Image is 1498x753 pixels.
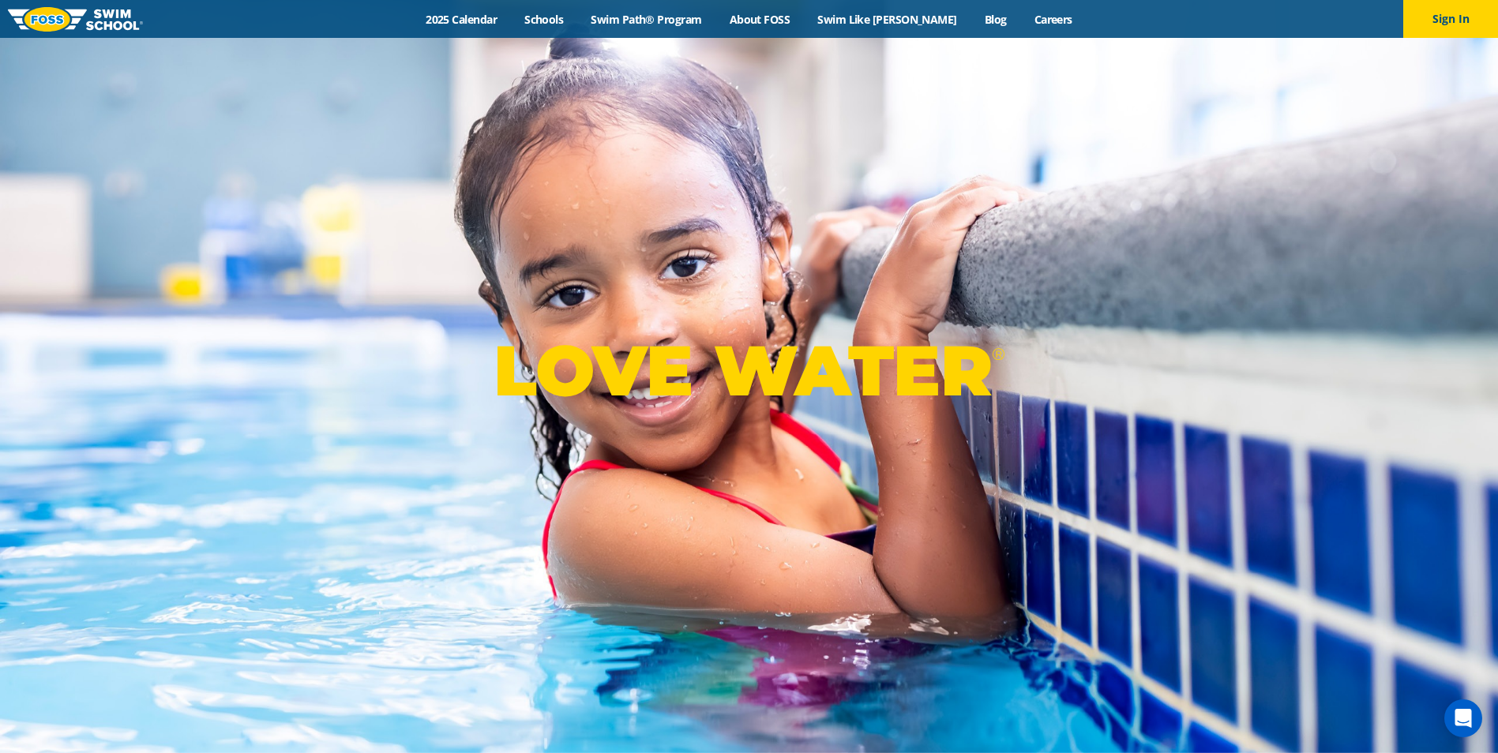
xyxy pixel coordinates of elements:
[8,7,143,32] img: FOSS Swim School Logo
[971,12,1020,27] a: Blog
[804,12,971,27] a: Swim Like [PERSON_NAME]
[494,328,1004,413] p: LOVE WATER
[412,12,511,27] a: 2025 Calendar
[715,12,804,27] a: About FOSS
[577,12,715,27] a: Swim Path® Program
[1444,699,1482,737] div: Open Intercom Messenger
[511,12,577,27] a: Schools
[1020,12,1086,27] a: Careers
[992,344,1004,364] sup: ®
